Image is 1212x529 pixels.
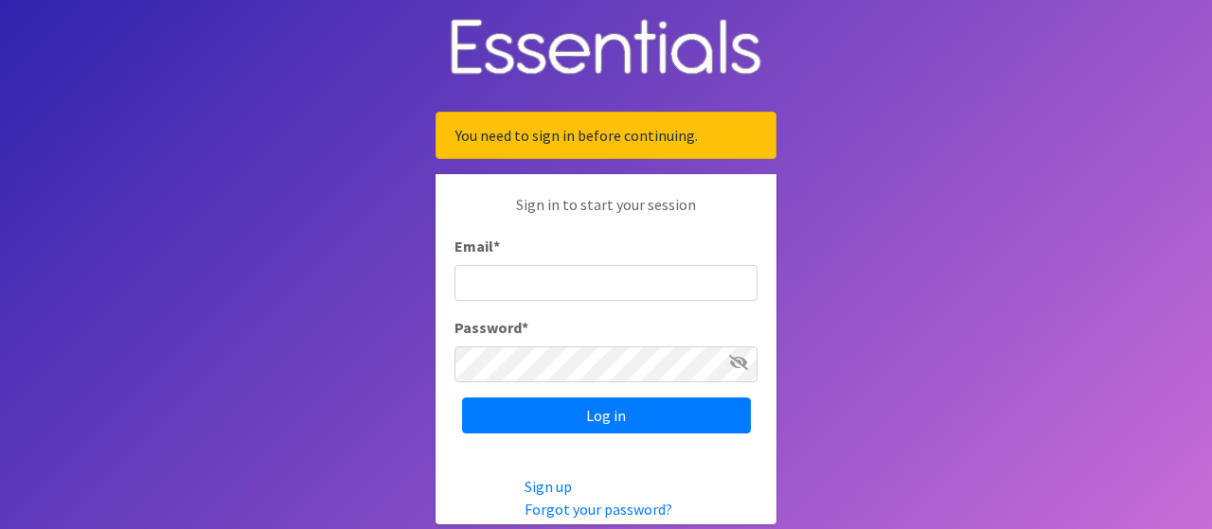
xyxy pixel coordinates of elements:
p: Sign in to start your session [454,193,757,235]
input: Log in [462,397,751,433]
abbr: required [522,318,528,337]
abbr: required [493,237,500,256]
label: Email [454,235,500,257]
a: Forgot your password? [525,500,672,519]
div: You need to sign in before continuing. [436,112,776,159]
label: Password [454,316,528,339]
a: Sign up [525,477,572,496]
